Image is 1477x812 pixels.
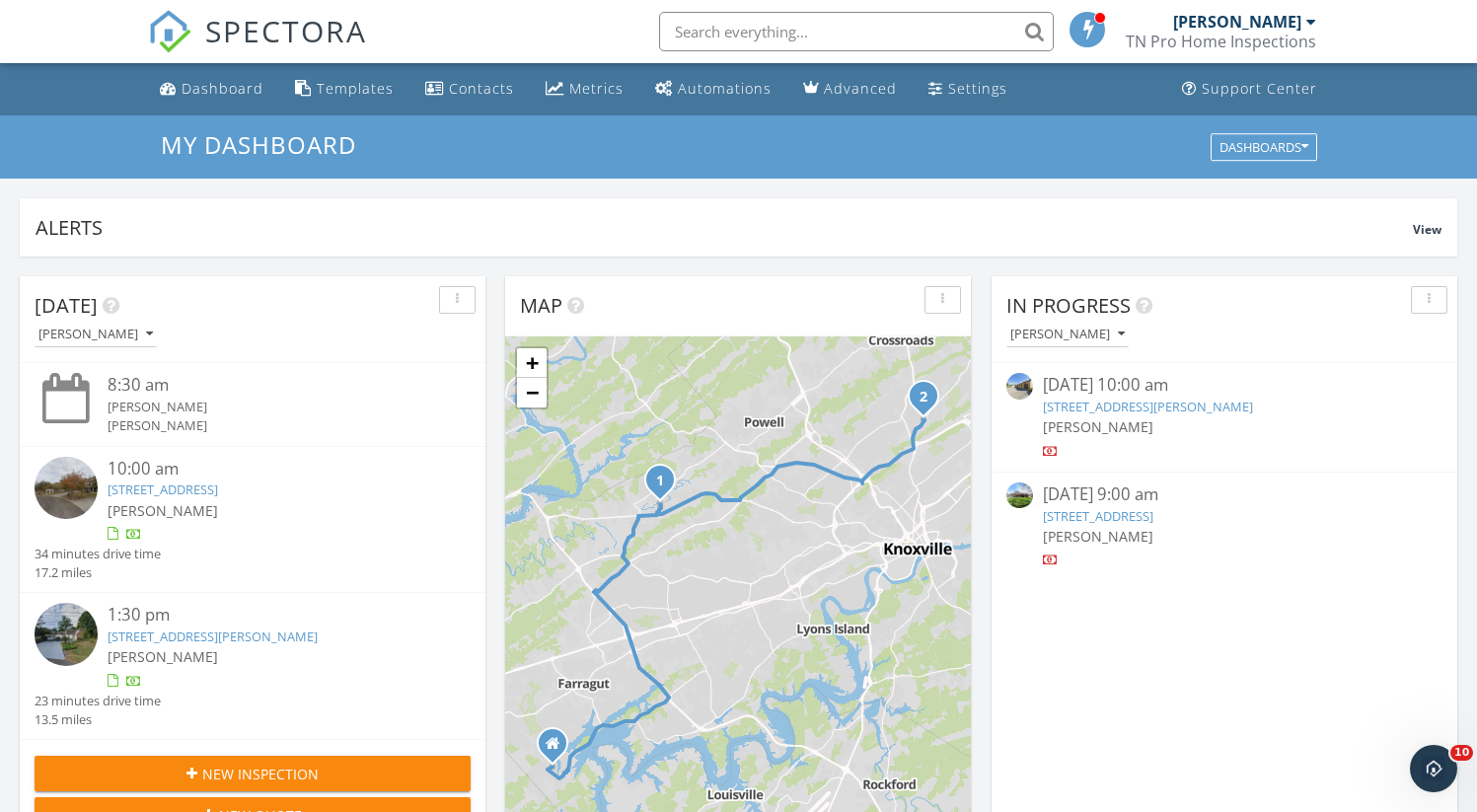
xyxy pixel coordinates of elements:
div: Contacts [449,79,514,98]
span: In Progress [1006,292,1131,319]
div: 611 Kesterson Rd, Knoxville, TN 37918 [923,396,935,407]
img: The Best Home Inspection Software - Spectora [148,10,191,53]
a: [STREET_ADDRESS][PERSON_NAME] [108,627,318,645]
a: Templates [287,71,402,108]
span: 10 [1450,745,1473,761]
span: My Dashboard [161,128,356,161]
button: [PERSON_NAME] [1006,322,1129,348]
div: 8:30 am [108,373,435,398]
a: [STREET_ADDRESS] [1043,507,1153,525]
div: [PERSON_NAME] [1173,12,1301,32]
div: 17.2 miles [35,563,161,582]
a: Zoom out [517,378,547,407]
a: Settings [921,71,1015,108]
div: 7164 Presidential Ln, Knoxville, TN 37931 [660,480,672,491]
a: [STREET_ADDRESS][PERSON_NAME] [1043,398,1253,415]
span: [PERSON_NAME] [108,501,218,520]
a: Support Center [1174,71,1325,108]
img: streetview [1006,482,1033,509]
iframe: Intercom live chat [1410,745,1457,792]
i: 1 [656,475,664,488]
div: [DATE] 10:00 am [1043,373,1406,398]
div: TN Pro Home Inspections [1126,32,1316,51]
div: Advanced [824,79,897,98]
a: Automations (Basic) [647,71,779,108]
div: 1:30 pm [108,603,435,627]
div: 12702 Stetson Way, Knoxville TN 37922 [553,743,564,755]
span: [PERSON_NAME] [108,647,218,666]
button: [PERSON_NAME] [35,322,157,348]
a: [DATE] 10:00 am [STREET_ADDRESS][PERSON_NAME] [PERSON_NAME] [1006,373,1442,461]
button: New Inspection [35,756,471,791]
a: Dashboard [152,71,271,108]
img: streetview [35,457,98,520]
a: 1:30 pm [STREET_ADDRESS][PERSON_NAME] [PERSON_NAME] 23 minutes drive time 13.5 miles [35,603,471,729]
span: SPECTORA [205,10,367,51]
a: SPECTORA [148,27,367,68]
span: [PERSON_NAME] [1043,527,1153,546]
span: [PERSON_NAME] [1043,417,1153,436]
div: 13.5 miles [35,710,161,729]
div: [PERSON_NAME] [108,398,435,416]
div: 23 minutes drive time [35,692,161,710]
div: Support Center [1202,79,1317,98]
div: Alerts [36,214,1413,241]
span: View [1413,221,1441,238]
a: [STREET_ADDRESS] [108,480,218,498]
span: New Inspection [202,764,319,784]
div: 10:00 am [108,457,435,481]
div: [PERSON_NAME] [108,416,435,435]
img: streetview [35,603,98,666]
div: Templates [317,79,394,98]
span: [DATE] [35,292,98,319]
div: 34 minutes drive time [35,545,161,563]
div: [PERSON_NAME] [38,328,153,341]
div: Settings [948,79,1007,98]
button: Dashboards [1211,133,1317,161]
a: Advanced [795,71,905,108]
a: Zoom in [517,348,547,378]
a: Metrics [538,71,631,108]
div: Automations [678,79,772,98]
i: 2 [920,391,927,405]
div: Dashboard [182,79,263,98]
img: streetview [1006,373,1033,400]
div: Dashboards [1219,140,1308,154]
div: [DATE] 9:00 am [1043,482,1406,507]
div: Metrics [569,79,624,98]
a: [DATE] 9:00 am [STREET_ADDRESS] [PERSON_NAME] [1006,482,1442,570]
input: Search everything... [659,12,1054,51]
div: [PERSON_NAME] [1010,328,1125,341]
a: 10:00 am [STREET_ADDRESS] [PERSON_NAME] 34 minutes drive time 17.2 miles [35,457,471,583]
a: Contacts [417,71,522,108]
span: Map [520,292,562,319]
